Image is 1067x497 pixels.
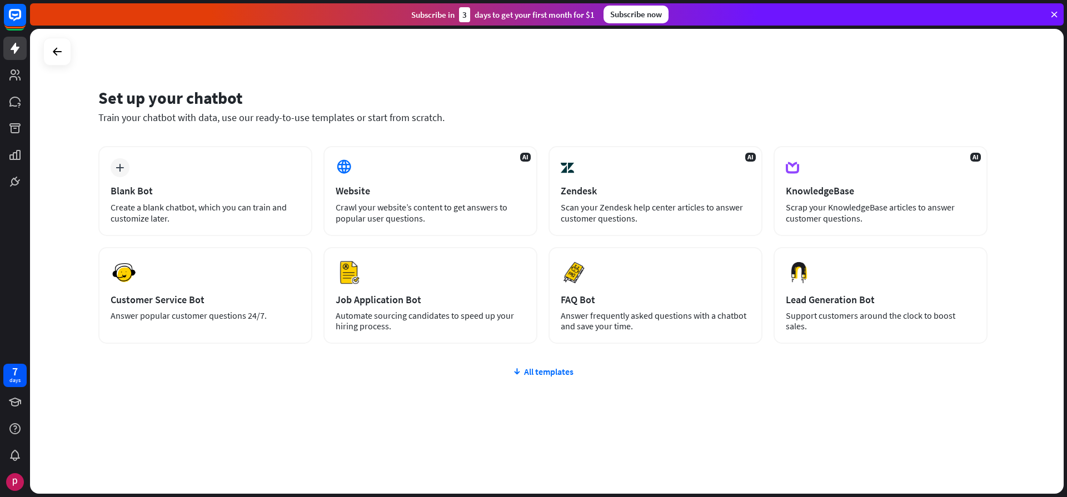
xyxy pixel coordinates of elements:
[411,7,595,22] div: Subscribe in days to get your first month for $1
[459,7,470,22] div: 3
[3,364,27,387] a: 7 days
[12,367,18,376] div: 7
[604,6,669,23] div: Subscribe now
[9,376,21,384] div: days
